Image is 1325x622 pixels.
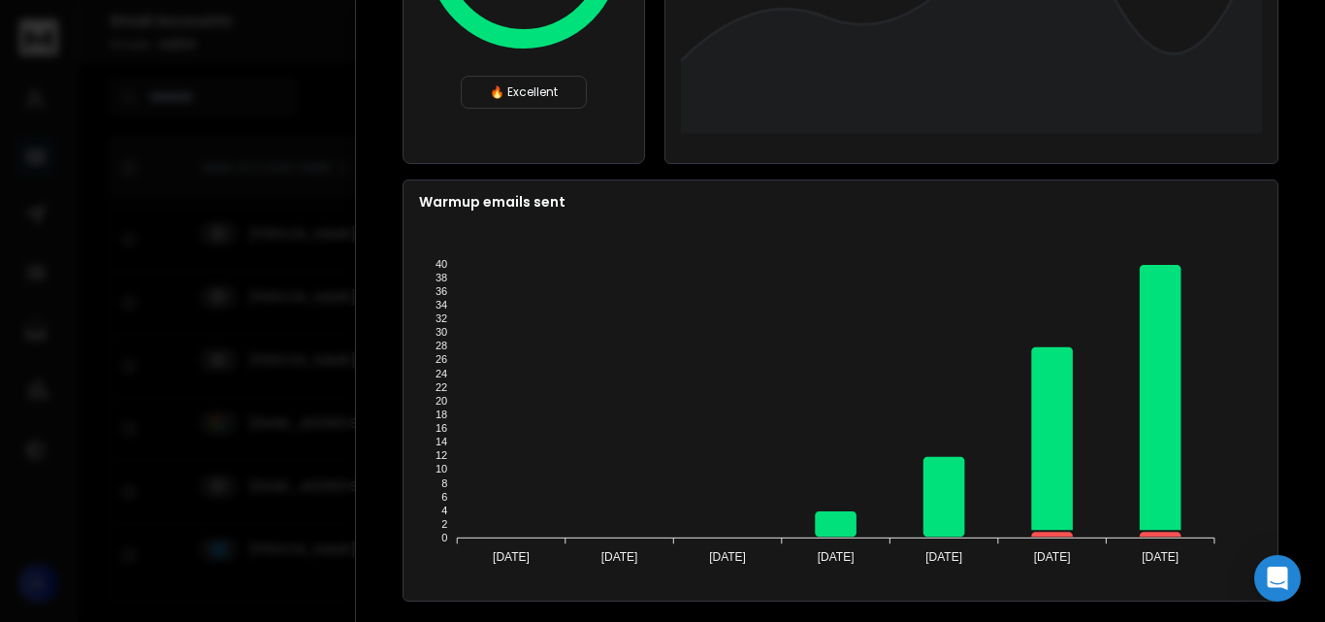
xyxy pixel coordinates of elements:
tspan: 18 [436,409,447,420]
tspan: 12 [436,449,447,461]
tspan: 16 [436,422,447,434]
tspan: [DATE] [709,550,746,564]
tspan: 34 [436,299,447,311]
tspan: [DATE] [601,550,638,564]
tspan: 32 [436,312,447,324]
tspan: 28 [436,340,447,351]
div: Open Intercom Messenger [1254,555,1301,602]
tspan: 38 [436,272,447,283]
div: 🔥 Excellent [461,76,587,109]
tspan: 40 [436,258,447,270]
tspan: [DATE] [925,550,962,564]
tspan: 24 [436,368,447,379]
tspan: 2 [441,518,447,530]
tspan: 8 [441,477,447,489]
tspan: 6 [441,491,447,503]
tspan: [DATE] [818,550,855,564]
tspan: [DATE] [493,550,530,564]
tspan: 26 [436,353,447,365]
tspan: 20 [436,395,447,407]
tspan: 10 [436,463,447,475]
tspan: 30 [436,326,447,338]
tspan: [DATE] [1034,550,1071,564]
tspan: 22 [436,381,447,393]
tspan: 0 [441,532,447,543]
tspan: 36 [436,285,447,297]
p: Warmup emails sent [419,192,1262,212]
tspan: 4 [441,505,447,516]
tspan: 14 [436,436,447,447]
tspan: [DATE] [1142,550,1179,564]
